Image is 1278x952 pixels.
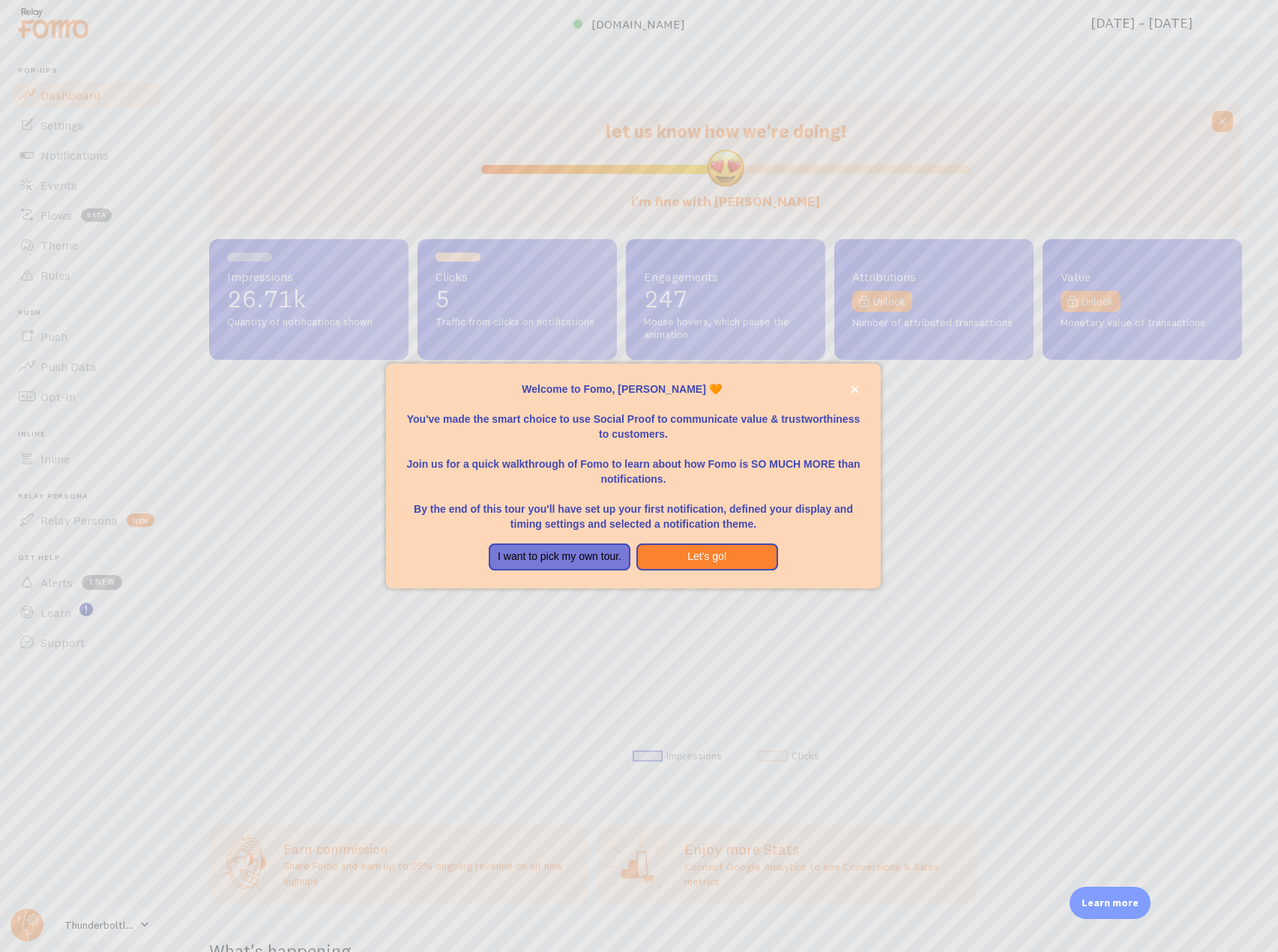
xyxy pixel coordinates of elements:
[1082,896,1139,910] p: Learn more
[404,382,863,397] p: Welcome to Fomo, [PERSON_NAME] 🧡
[404,397,863,442] p: You've made the smart choice to use Social Proof to communicate value & trustworthiness to custom...
[847,382,863,397] button: close,
[404,486,863,531] p: By the end of this tour you'll have set up your first notification, defined your display and timi...
[1070,887,1151,919] div: Learn more
[404,442,863,486] p: Join us for a quick walkthrough of Fomo to learn about how Fomo is SO MUCH MORE than notifications.
[386,364,881,588] div: Welcome to Fomo, John Scaletta 🧡You&amp;#39;ve made the smart choice to use Social Proof to commu...
[636,543,778,570] button: Let's go!
[489,543,630,570] button: I want to pick my own tour.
